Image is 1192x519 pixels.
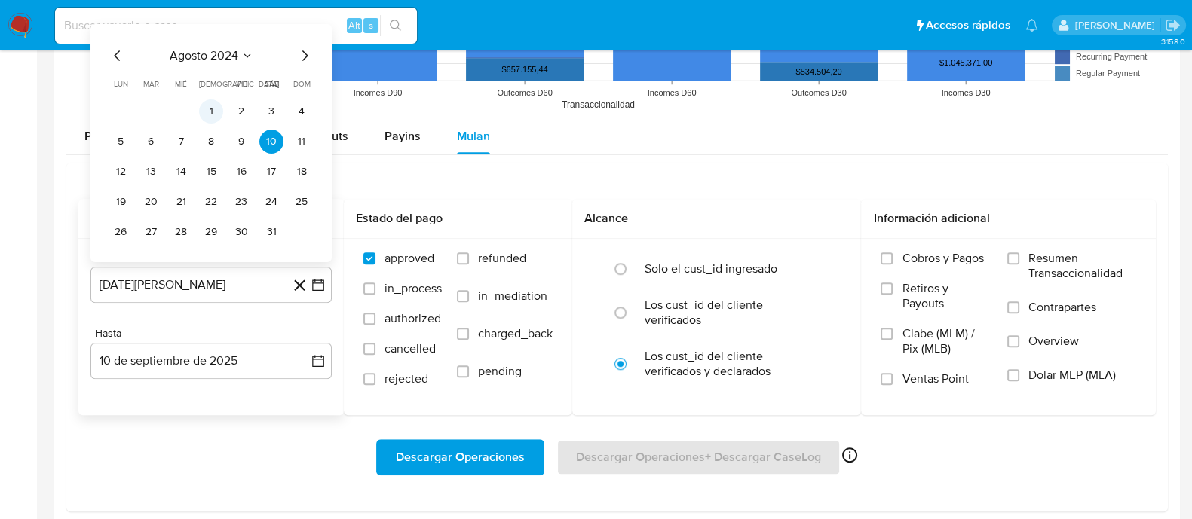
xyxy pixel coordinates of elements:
[369,18,373,32] span: s
[1160,35,1184,47] span: 3.158.0
[380,15,411,36] button: search-icon
[926,17,1010,33] span: Accesos rápidos
[1165,17,1181,33] a: Salir
[348,18,360,32] span: Alt
[1074,18,1160,32] p: leandro.caroprese@mercadolibre.com
[1025,19,1038,32] a: Notificaciones
[55,16,417,35] input: Buscar usuario o caso...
